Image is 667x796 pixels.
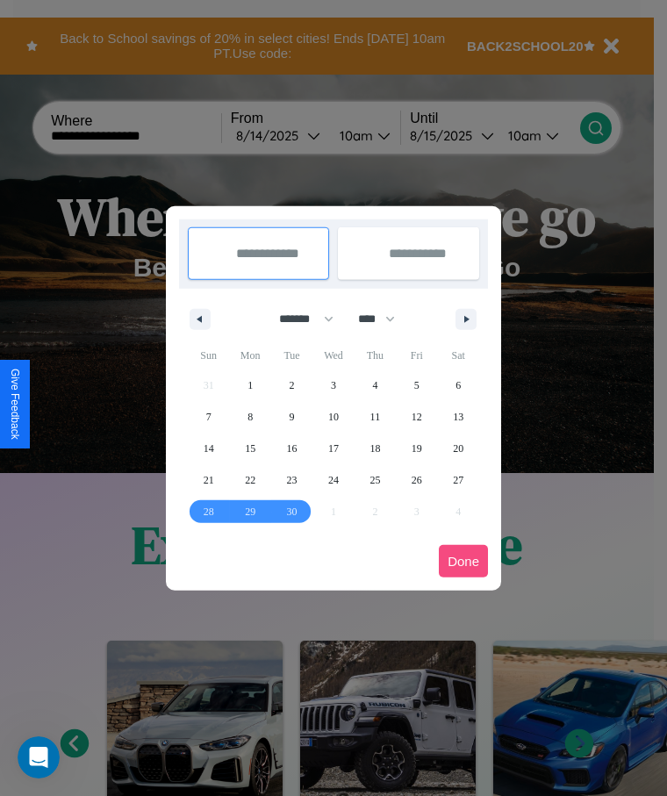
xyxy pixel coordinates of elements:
[204,464,214,496] span: 21
[245,464,255,496] span: 22
[312,341,354,369] span: Wed
[271,369,312,401] button: 2
[229,401,270,433] button: 8
[229,464,270,496] button: 22
[9,369,21,440] div: Give Feedback
[355,433,396,464] button: 18
[287,464,298,496] span: 23
[271,496,312,527] button: 30
[206,401,212,433] span: 7
[188,401,229,433] button: 7
[396,464,437,496] button: 26
[271,433,312,464] button: 16
[312,433,354,464] button: 17
[229,496,270,527] button: 29
[438,401,479,433] button: 13
[328,433,339,464] span: 17
[455,369,461,401] span: 6
[438,341,479,369] span: Sat
[204,433,214,464] span: 14
[245,496,255,527] span: 29
[412,433,422,464] span: 19
[188,433,229,464] button: 14
[453,433,463,464] span: 20
[204,496,214,527] span: 28
[369,433,380,464] span: 18
[396,433,437,464] button: 19
[18,736,60,778] iframe: Intercom live chat
[439,545,488,577] button: Done
[331,369,336,401] span: 3
[188,341,229,369] span: Sun
[355,401,396,433] button: 11
[290,401,295,433] span: 9
[312,369,354,401] button: 3
[287,496,298,527] span: 30
[355,341,396,369] span: Thu
[229,341,270,369] span: Mon
[355,369,396,401] button: 4
[290,369,295,401] span: 2
[247,401,253,433] span: 8
[438,369,479,401] button: 6
[229,433,270,464] button: 15
[453,401,463,433] span: 13
[328,464,339,496] span: 24
[412,401,422,433] span: 12
[312,401,354,433] button: 10
[372,369,377,401] span: 4
[271,464,312,496] button: 23
[312,464,354,496] button: 24
[287,433,298,464] span: 16
[396,341,437,369] span: Fri
[188,496,229,527] button: 28
[188,464,229,496] button: 21
[369,464,380,496] span: 25
[355,464,396,496] button: 25
[271,401,312,433] button: 9
[229,369,270,401] button: 1
[245,433,255,464] span: 15
[453,464,463,496] span: 27
[412,464,422,496] span: 26
[247,369,253,401] span: 1
[438,464,479,496] button: 27
[328,401,339,433] span: 10
[396,369,437,401] button: 5
[271,341,312,369] span: Tue
[370,401,381,433] span: 11
[438,433,479,464] button: 20
[414,369,420,401] span: 5
[396,401,437,433] button: 12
